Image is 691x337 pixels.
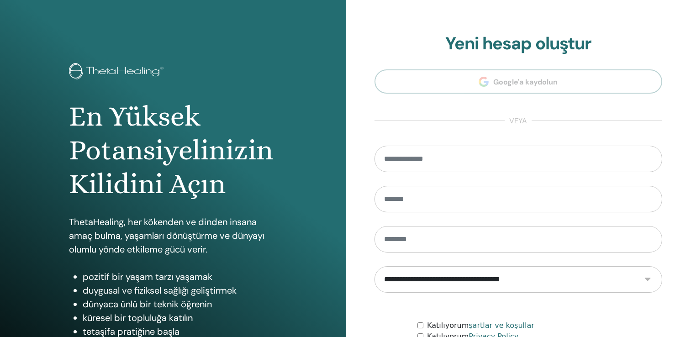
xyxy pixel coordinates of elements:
li: dünyaca ünlü bir teknik öğrenin [83,297,276,311]
a: şartlar ve koşullar [469,321,534,330]
span: veya [505,116,532,126]
h1: En Yüksek Potansiyelinizin Kilidini Açın [69,100,276,201]
p: ThetaHealing, her kökenden ve dinden insana amaç bulma, yaşamları dönüştürme ve dünyayı olumlu yö... [69,215,276,256]
li: pozitif bir yaşam tarzı yaşamak [83,270,276,284]
h2: Yeni hesap oluştur [375,33,663,54]
li: duygusal ve fiziksel sağlığı geliştirmek [83,284,276,297]
label: Katılıyorum [427,320,534,331]
li: küresel bir topluluğa katılın [83,311,276,325]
